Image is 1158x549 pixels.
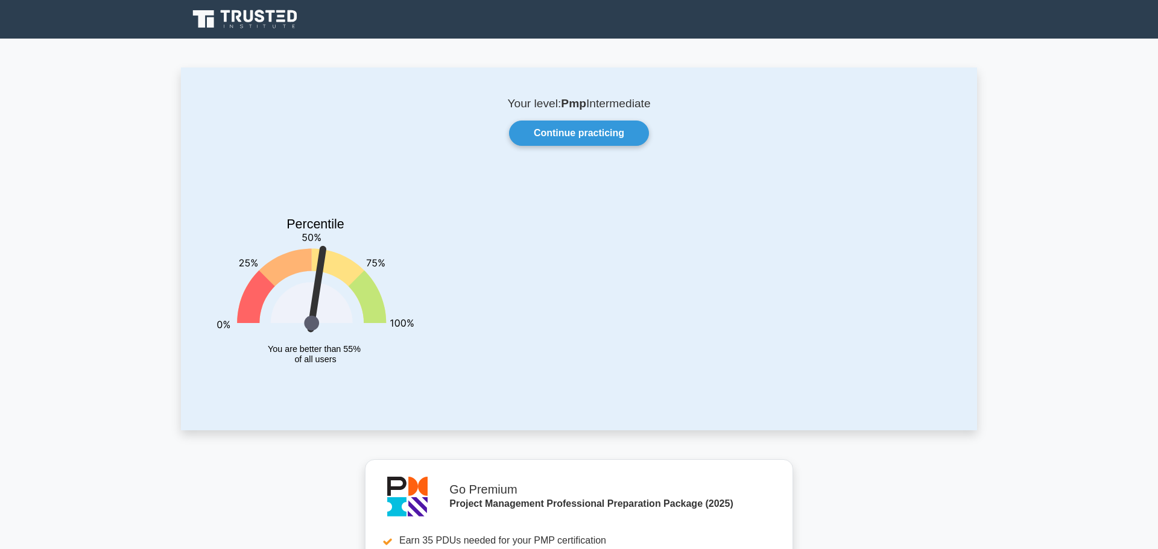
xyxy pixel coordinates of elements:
tspan: of all users [294,355,336,365]
text: Percentile [286,217,344,231]
tspan: You are better than 55% [268,344,361,354]
a: Continue practicing [509,121,649,146]
b: Pmp [561,97,586,110]
p: Your level: Intermediate [210,96,948,111]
